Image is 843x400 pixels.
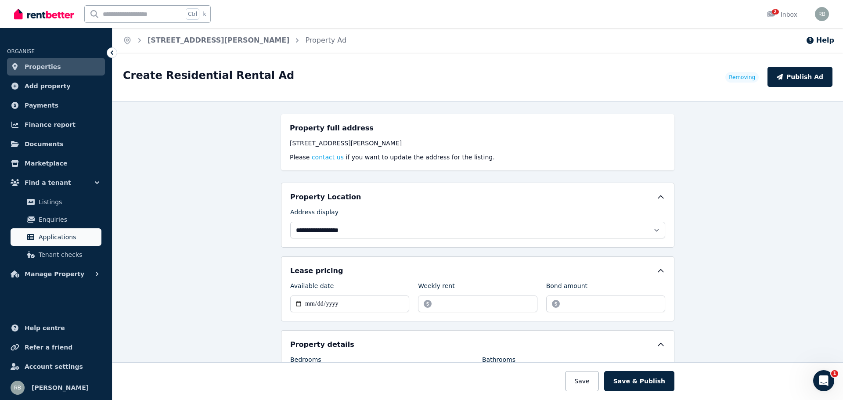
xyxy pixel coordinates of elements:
span: Documents [25,139,64,149]
span: Tenant checks [39,249,98,260]
span: 1 [831,370,838,377]
a: Enquiries [11,211,101,228]
label: Available date [290,281,334,294]
a: Marketplace [7,155,105,172]
span: Ctrl [186,8,199,20]
h5: Property full address [290,123,374,133]
span: Finance report [25,119,76,130]
img: Rick Baek [815,7,829,21]
label: Weekly rent [418,281,454,294]
a: Listings [11,193,101,211]
button: contact us [312,153,344,162]
span: 2 [772,9,779,14]
a: Refer a friend [7,339,105,356]
span: Account settings [25,361,83,372]
span: Marketplace [25,158,67,169]
a: Documents [7,135,105,153]
button: Manage Property [7,265,105,283]
span: Payments [25,100,58,111]
a: Payments [7,97,105,114]
p: Please if you want to update the address for the listing. [290,153,666,162]
span: Find a tenant [25,177,71,188]
span: Listings [39,197,98,207]
img: RentBetter [14,7,74,21]
a: Applications [11,228,101,246]
h5: Property details [290,339,354,350]
button: Find a tenant [7,174,105,191]
span: ORGANISE [7,48,35,54]
span: k [203,11,206,18]
a: Properties [7,58,105,76]
span: Help centre [25,323,65,333]
span: Manage Property [25,269,84,279]
a: Tenant checks [11,246,101,263]
div: Inbox [767,10,797,19]
label: Bedrooms [290,355,321,368]
img: Rick Baek [11,381,25,395]
h5: Property Location [290,192,361,202]
h5: Lease pricing [290,266,343,276]
a: Help centre [7,319,105,337]
span: Enquiries [39,214,98,225]
span: Refer a friend [25,342,72,353]
a: [STREET_ADDRESS][PERSON_NAME] [148,36,289,44]
span: Applications [39,232,98,242]
span: [PERSON_NAME] [32,382,89,393]
button: Publish Ad [767,67,832,87]
a: Finance report [7,116,105,133]
span: Removing [729,74,755,81]
a: Property Ad [305,36,346,44]
span: Properties [25,61,61,72]
button: Help [806,35,834,46]
label: Address display [290,208,339,220]
h1: Create Residential Rental Ad [123,68,294,83]
a: Add property [7,77,105,95]
nav: Breadcrumb [112,28,357,53]
label: Bathrooms [482,355,515,368]
div: [STREET_ADDRESS][PERSON_NAME] [290,139,666,148]
iframe: Intercom live chat [813,370,834,391]
label: Bond amount [546,281,587,294]
button: Save & Publish [604,371,674,391]
button: Save [565,371,598,391]
a: Account settings [7,358,105,375]
span: Add property [25,81,71,91]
